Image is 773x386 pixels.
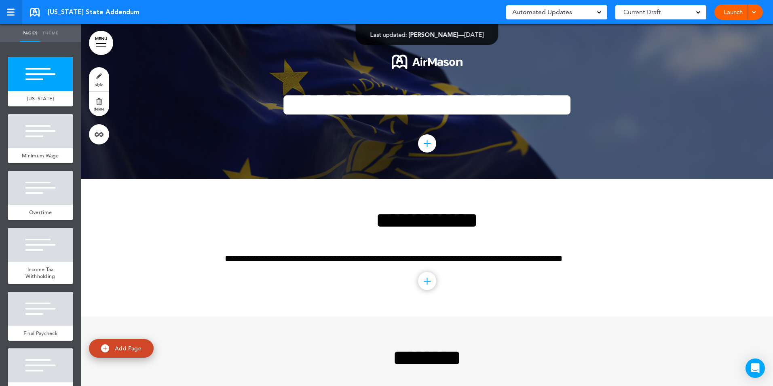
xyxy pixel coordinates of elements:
[370,32,484,38] div: —
[22,152,59,159] span: Minimum Wage
[8,148,73,163] a: Minimum Wage
[27,95,54,102] span: [US_STATE]
[95,82,103,87] span: style
[89,67,109,91] a: style
[29,209,52,216] span: Overtime
[20,24,40,42] a: Pages
[94,106,104,111] span: delete
[623,6,661,18] span: Current Draft
[409,31,458,38] span: [PERSON_NAME]
[40,24,61,42] a: Theme
[115,345,142,352] span: Add Page
[8,326,73,341] a: Final Paycheck
[512,6,572,18] span: Automated Updates
[465,31,484,38] span: [DATE]
[89,339,154,358] a: Add Page
[8,262,73,284] a: Income Tax Withholding
[720,4,746,20] a: Launch
[8,205,73,220] a: Overtime
[48,8,139,17] span: [US_STATE] State Addendum
[370,31,407,38] span: Last updated:
[746,358,765,378] div: Open Intercom Messenger
[89,92,109,116] a: delete
[8,91,73,106] a: [US_STATE]
[89,31,113,55] a: MENU
[392,55,463,69] img: 1722553576973-Airmason_logo_White.png
[23,330,57,337] span: Final Paycheck
[25,266,55,280] span: Income Tax Withholding
[101,344,109,352] img: add.svg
